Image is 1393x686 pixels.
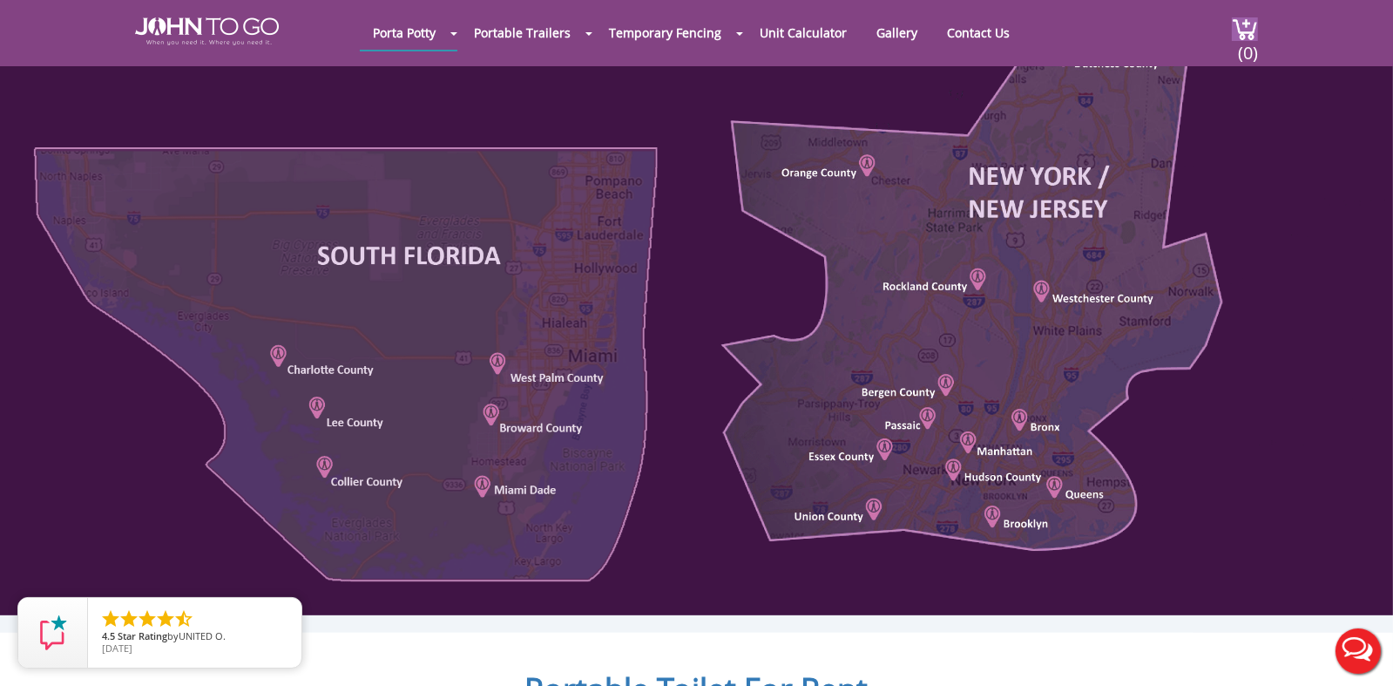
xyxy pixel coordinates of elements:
[747,16,860,50] a: Unit Calculator
[863,16,930,50] a: Gallery
[596,16,734,50] a: Temporary Fencing
[1323,616,1393,686] button: Live Chat
[118,629,167,642] span: Star Rating
[1232,17,1258,41] img: cart a
[173,608,194,629] li: 
[118,608,139,629] li: 
[461,16,584,50] a: Portable Trailers
[137,608,158,629] li: 
[360,16,449,50] a: Porta Potty
[135,17,279,45] img: JOHN to go
[155,608,176,629] li: 
[934,16,1023,50] a: Contact Us
[1237,27,1258,65] span: (0)
[36,615,71,650] img: Review Rating
[102,629,115,642] span: 4.5
[100,608,121,629] li: 
[102,631,287,643] span: by
[179,629,226,642] span: UNITED O.
[102,642,132,655] span: [DATE]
